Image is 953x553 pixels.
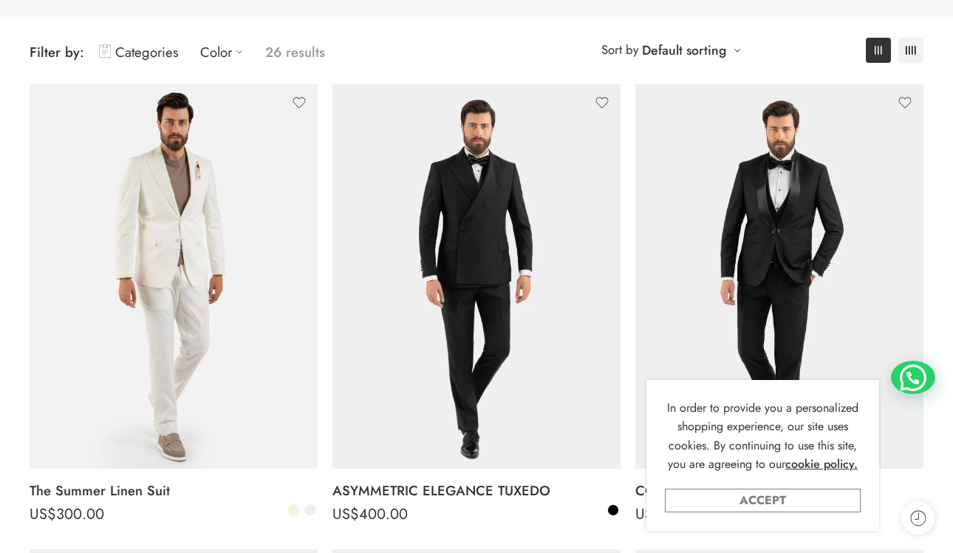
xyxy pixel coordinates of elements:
[287,503,300,517] a: Beige
[30,42,84,62] span: Filter by:
[200,35,250,69] a: Color
[99,35,178,69] a: Categories
[265,35,325,69] p: 26 results
[30,503,104,525] bdi: 300.00
[332,503,408,525] bdi: 400.00
[642,40,726,61] a: Default sorting
[30,476,318,506] a: The Summer Linen Suit
[665,489,861,512] a: Accept
[607,503,620,517] a: Black
[635,503,662,525] span: US$
[332,503,359,525] span: US$
[601,38,638,62] span: Sort by
[785,455,858,474] a: cookie policy.
[30,503,56,525] span: US$
[304,503,317,517] a: Off-White
[635,476,923,506] a: COL MAO ELEGANT SUIT
[667,399,858,473] span: In order to provide you a personalized shopping experience, our site uses cookies. By continuing ...
[332,476,621,506] a: ASYMMETRIC ELEGANCE TUXEDO
[635,503,709,525] bdi: 350.00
